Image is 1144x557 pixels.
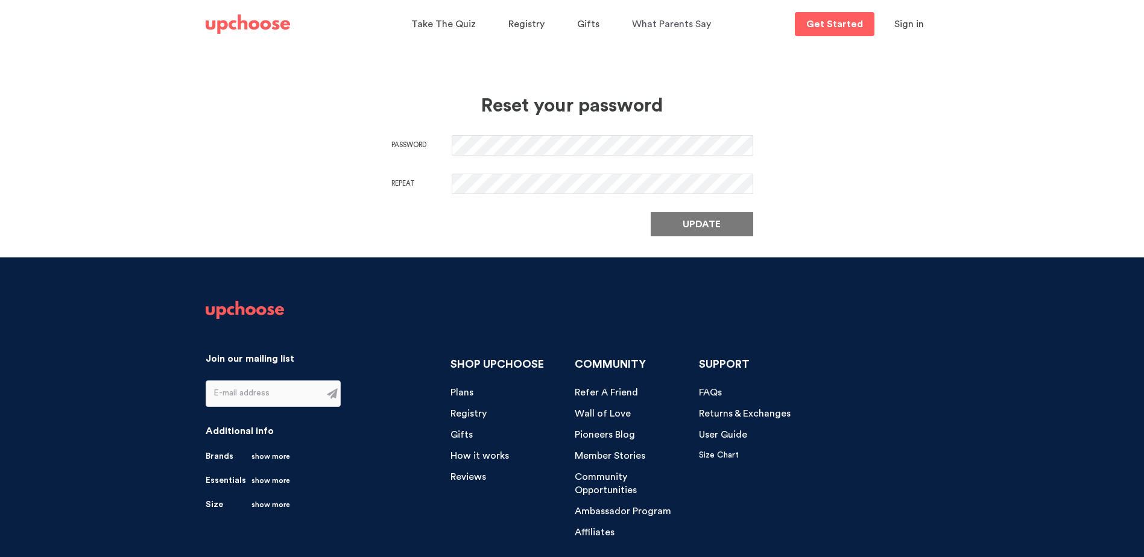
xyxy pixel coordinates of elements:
[206,474,290,486] a: Essentials
[575,386,638,400] a: Refer A Friend
[577,13,603,36] a: Gifts
[575,451,645,461] span: Member Stories
[699,430,747,439] span: User Guide
[450,359,544,370] span: SHOP UPCHOOSE
[575,506,671,516] span: Ambassador Program
[632,13,715,36] a: What Parents Say
[575,472,637,496] span: Community Opportunities
[575,428,635,442] a: Pioneers Blog
[206,354,294,363] span: Join our mailing list
[450,430,473,439] span: Gifts
[575,526,615,540] a: Affiliates
[450,407,487,421] a: Registry
[450,449,509,463] a: How it works
[683,217,721,231] span: Update
[251,450,290,462] span: show more
[575,505,671,518] a: Ambassador Program
[879,12,939,36] button: Sign in
[699,388,722,397] span: FAQs
[575,388,638,397] span: Refer A Friend
[508,13,548,36] a: Registry
[206,14,290,34] img: UpChoose
[450,472,486,482] span: Reviews
[206,426,274,436] span: Additional info
[894,19,924,29] span: Sign in
[251,474,290,486] span: show more
[699,449,739,461] a: Size Chart
[206,301,284,319] img: UpChoose
[206,381,320,406] input: E-mail address
[699,359,750,370] span: SUPPORT
[699,386,722,400] a: FAQs
[251,499,290,511] span: show more
[206,301,284,325] a: UpChoose
[411,19,476,29] span: Take The Quiz
[699,451,739,459] span: Size Chart
[232,94,913,117] div: Reset your password
[575,359,646,370] span: COMMUNITY
[575,409,631,418] span: Wall of Love
[699,428,747,442] a: User Guide
[206,12,290,37] a: UpChoose
[450,428,473,442] a: Gifts
[699,409,791,418] span: Returns & Exchanges
[575,470,690,498] a: Community Opportunities
[806,19,863,29] p: Get Started
[450,470,486,484] a: Reviews
[795,12,874,36] a: Get Started
[450,386,473,400] a: Plans
[575,430,635,439] span: Pioneers Blog
[699,407,791,421] a: Returns & Exchanges
[577,19,599,29] span: Gifts
[508,19,545,29] span: Registry
[206,450,290,462] a: Brands
[450,409,487,418] span: Registry
[391,139,452,151] label: Password
[450,388,473,397] span: Plans
[450,451,509,461] span: How it works
[651,212,753,236] button: Update
[575,407,631,421] a: Wall of Love
[575,527,615,537] span: Affiliates
[391,178,452,190] label: Repeat
[632,19,711,29] span: What Parents Say
[411,13,479,36] a: Take The Quiz
[206,499,290,511] a: Size
[575,449,645,463] a: Member Stories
